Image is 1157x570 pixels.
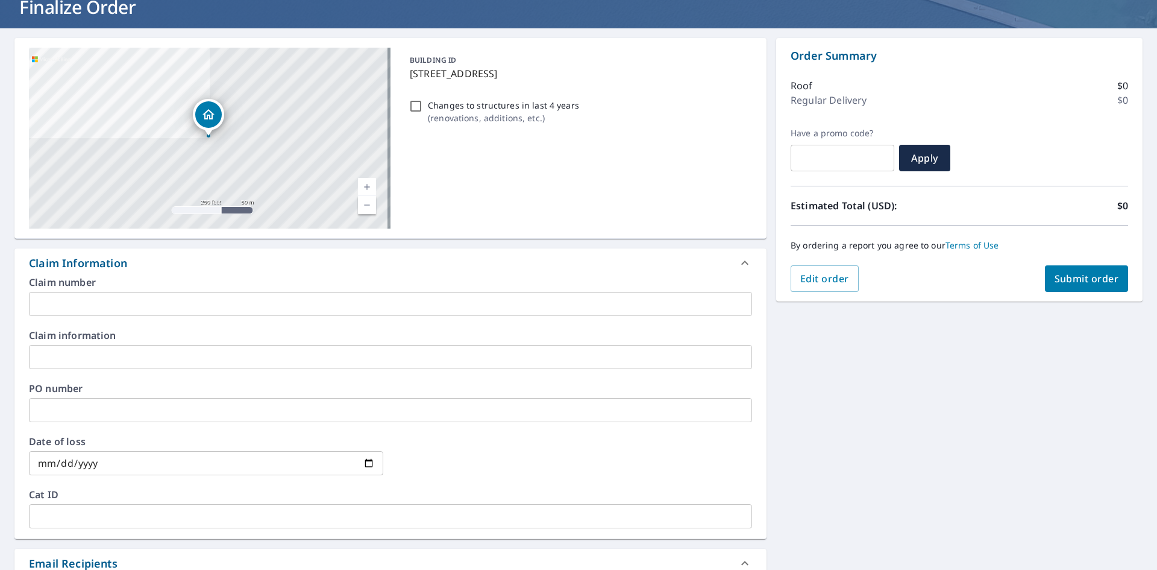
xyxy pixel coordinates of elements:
[29,277,752,287] label: Claim number
[410,55,456,65] p: BUILDING ID
[1117,198,1128,213] p: $0
[791,128,894,139] label: Have a promo code?
[791,198,959,213] p: Estimated Total (USD):
[29,437,383,446] label: Date of loss
[791,240,1128,251] p: By ordering a report you agree to our
[791,265,859,292] button: Edit order
[428,99,579,112] p: Changes to structures in last 4 years
[899,145,950,171] button: Apply
[428,112,579,124] p: ( renovations, additions, etc. )
[29,490,752,499] label: Cat ID
[29,255,127,271] div: Claim Information
[800,272,849,285] span: Edit order
[791,93,867,107] p: Regular Delivery
[410,66,747,81] p: [STREET_ADDRESS]
[791,48,1128,64] p: Order Summary
[29,384,752,393] label: PO number
[1117,93,1128,107] p: $0
[945,239,999,251] a: Terms of Use
[358,196,376,214] a: Current Level 17, Zoom Out
[1045,265,1129,292] button: Submit order
[193,99,224,136] div: Dropped pin, building 1, Residential property, 202 S Erie St Wichita, KS 67211
[909,151,941,165] span: Apply
[1055,272,1119,285] span: Submit order
[358,178,376,196] a: Current Level 17, Zoom In
[14,249,767,277] div: Claim Information
[29,331,752,340] label: Claim information
[791,78,813,93] p: Roof
[1117,78,1128,93] p: $0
